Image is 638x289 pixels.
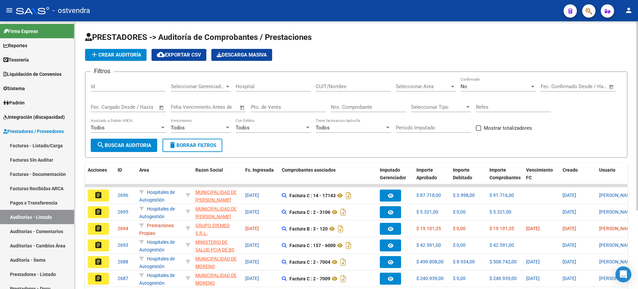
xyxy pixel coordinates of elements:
[396,83,450,89] span: Seleccionar Area
[484,124,532,132] span: Mostrar totalizadores
[158,104,165,111] button: Open calendar
[245,193,259,198] span: [DATE]
[91,67,114,76] h3: Filtros
[94,241,102,249] mat-icon: assignment
[94,274,102,282] mat-icon: assignment
[118,226,128,231] span: 2694
[563,226,576,231] span: [DATE]
[245,209,259,215] span: [DATE]
[152,49,206,61] button: Exportar CSV
[118,104,151,110] input: End date
[615,266,631,282] div: Open Intercom Messenger
[526,259,540,264] span: [DATE]
[195,239,234,260] span: MINISTERIO DE SALUD PCIA DE BS AS O. P.
[3,85,25,92] span: Sistema
[450,163,487,192] datatable-header-cell: Importe Debitado
[416,259,444,264] span: $ 499.808,00
[162,139,222,152] button: Borrar Filtros
[3,113,65,121] span: Integración (discapacidad)
[118,242,128,248] span: 2693
[380,167,406,180] span: Imputado Gerenciador
[282,167,336,173] span: Comprobantes asociados
[563,259,576,264] span: [DATE]
[489,209,511,215] span: $ 5.321,00
[453,193,475,198] span: $ 3.998,00
[339,257,348,267] i: Descargar documento
[599,193,635,198] span: [PERSON_NAME]
[596,163,633,192] datatable-header-cell: Usuario
[195,167,223,173] span: Razon Social
[568,83,600,89] input: End date
[316,125,330,131] span: Todos
[461,83,467,89] span: No
[245,259,259,264] span: [DATE]
[139,190,175,203] span: Hospitales de Autogestión
[168,142,216,148] span: Borrar Filtros
[211,49,272,61] button: Descarga Masiva
[139,239,175,252] span: Hospitales de Autogestión
[239,104,246,111] button: Open calendar
[289,210,330,215] strong: Factura C : 2 - 3106
[453,259,475,264] span: $ 8.934,00
[137,163,183,192] datatable-header-cell: Area
[487,163,523,192] datatable-header-cell: Importe Comprobantes
[453,209,466,215] span: $ 0,00
[489,276,517,281] span: $ 240.939,00
[414,163,450,192] datatable-header-cell: Importe Aprobado
[289,226,328,231] strong: Factura B : 3 - 120
[489,242,514,248] span: $ 42.591,00
[115,163,137,192] datatable-header-cell: ID
[195,223,230,236] span: GRUPO SYEMED S.R.L.
[195,273,237,286] span: MUNICIPALIDAD DE MORENO
[344,240,353,251] i: Descargar documento
[625,6,633,14] mat-icon: person
[453,226,466,231] span: $ 0,00
[563,167,578,173] span: Creado
[243,163,279,192] datatable-header-cell: Fc. Ingresada
[344,190,353,201] i: Descargar documento
[157,52,201,58] span: Exportar CSV
[563,276,576,281] span: [DATE]
[599,226,635,231] span: [PERSON_NAME]
[3,56,29,64] span: Tesorería
[118,276,128,281] span: 2687
[3,128,64,135] span: Prestadores / Proveedores
[91,104,112,110] input: Start date
[171,83,225,89] span: Seleccionar Gerenciador
[94,208,102,216] mat-icon: assignment
[157,51,165,59] mat-icon: cloud_download
[139,206,175,219] span: Hospitales de Autogestión
[139,256,175,269] span: Hospitales de Autogestión
[168,141,176,149] mat-icon: delete
[90,52,141,58] span: Crear Auditoría
[195,205,240,219] div: - 33999001489
[195,272,240,286] div: - 33999001179
[118,259,128,264] span: 2688
[289,259,330,265] strong: Factura C : 2 - 7004
[195,190,237,203] span: MUNICIPALIDAD DE [PERSON_NAME]
[453,167,472,180] span: Importe Debitado
[523,163,560,192] datatable-header-cell: Vencimiento FC
[416,226,441,231] span: $ 19.101,35
[563,242,576,248] span: [DATE]
[245,167,274,173] span: Fc. Ingresada
[599,209,635,215] span: [PERSON_NAME]
[118,193,128,198] span: 2696
[599,167,615,173] span: Usuario
[489,167,521,180] span: Importe Comprobantes
[453,242,466,248] span: $ 0,00
[94,191,102,199] mat-icon: assignment
[94,224,102,232] mat-icon: assignment
[97,142,151,148] span: Buscar Auditoria
[289,193,336,198] strong: Factura C : 14 - 17143
[245,226,259,231] span: [DATE]
[411,104,465,110] span: Seleccionar Tipo
[599,276,635,281] span: [PERSON_NAME]
[599,242,635,248] span: [PERSON_NAME]
[599,259,635,264] span: [PERSON_NAME]
[195,189,240,203] div: - 30652381894
[608,83,615,91] button: Open calendar
[94,258,102,266] mat-icon: assignment
[195,255,240,269] div: - 33999001179
[3,28,38,35] span: Firma Express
